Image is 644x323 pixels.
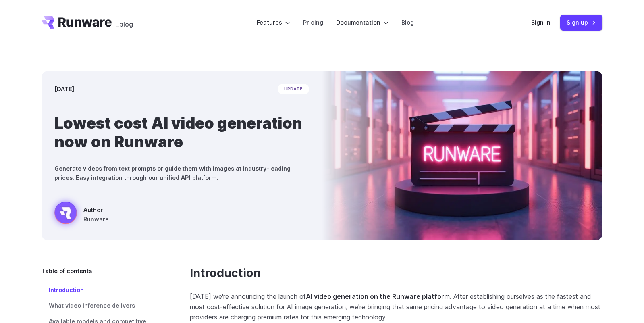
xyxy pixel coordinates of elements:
a: Blog [401,18,414,27]
a: Introduction [190,266,261,280]
img: Neon-lit movie clapperboard with the word 'RUNWARE' in a futuristic server room [322,71,602,240]
label: Documentation [336,18,388,27]
a: Pricing [303,18,323,27]
a: Sign in [531,18,551,27]
span: Author [83,205,109,215]
p: [DATE] we're announcing the launch of . After establishing ourselves as the fastest and most cost... [190,292,602,323]
p: Generate videos from text prompts or guide them with images at industry-leading prices. Easy inte... [54,164,309,182]
a: What video inference delivers [42,298,164,313]
span: Table of contents [42,266,92,275]
span: _blog [116,21,133,27]
a: Sign up [560,15,602,30]
h1: Lowest cost AI video generation now on Runware [54,114,309,151]
time: [DATE] [54,84,74,94]
span: What video inference delivers [49,302,135,309]
a: Go to / [42,16,112,29]
span: Introduction [49,286,84,293]
strong: AI video generation on the Runware platform [306,292,450,300]
a: _blog [116,16,133,29]
span: update [278,84,309,94]
a: Neon-lit movie clapperboard with the word 'RUNWARE' in a futuristic server room Author Runware [54,202,109,227]
span: Runware [83,215,109,224]
label: Features [257,18,290,27]
a: Introduction [42,282,164,298]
